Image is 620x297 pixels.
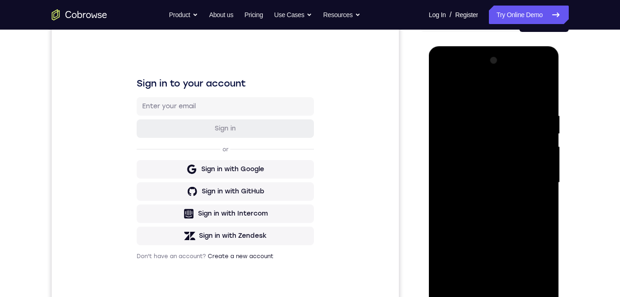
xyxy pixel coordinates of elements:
input: Enter your email [90,88,257,98]
button: Sign in with Intercom [85,191,262,210]
p: or [169,132,179,140]
a: About us [209,6,233,24]
button: Use Cases [274,6,312,24]
button: Sign in [85,106,262,124]
a: Create a new account [156,240,222,246]
a: Register [455,6,478,24]
p: Don't have an account? [85,239,262,247]
div: Sign in with Google [150,151,212,161]
a: Go to the home page [52,9,107,20]
div: Sign in with Zendesk [147,218,215,227]
button: Sign in with Google [85,147,262,165]
a: Log In [429,6,446,24]
h1: Sign in to your account [85,63,262,76]
span: / [450,9,451,20]
a: Pricing [244,6,263,24]
div: Sign in with Intercom [146,196,216,205]
div: Sign in with GitHub [150,173,212,183]
button: Resources [323,6,361,24]
a: Try Online Demo [489,6,568,24]
button: Sign in with Zendesk [85,213,262,232]
button: Product [169,6,198,24]
button: Sign in with GitHub [85,169,262,187]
